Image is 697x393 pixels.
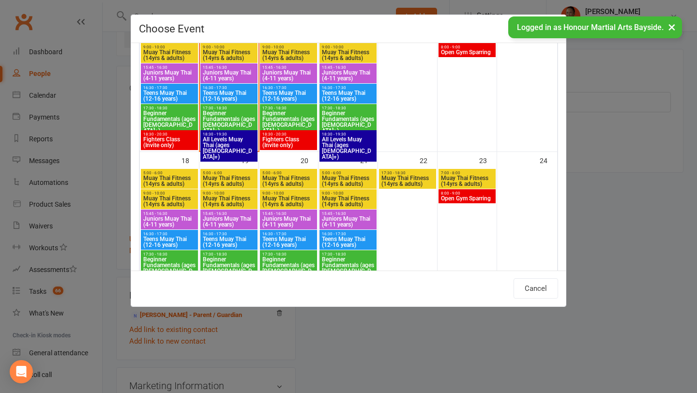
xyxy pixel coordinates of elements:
span: 16:30 - 17:30 [321,232,375,236]
span: 17:30 - 18:30 [262,252,315,257]
span: Muay Thai Fitness (14yrs & adults) [321,49,375,61]
span: 9:00 - 10:00 [262,45,315,49]
span: Teens Muay Thai (12-16 years) [143,236,196,248]
span: 17:30 - 18:30 [262,106,315,110]
span: 17:30 - 18:30 [143,252,196,257]
span: Fighters Class (Invite only) [262,136,315,148]
span: Muay Thai Fitness (14yrs & adults) [202,175,256,187]
span: 15:45 - 16:30 [262,65,315,70]
span: 9:00 - 10:00 [321,45,375,49]
span: Muay Thai Fitness (14yrs & adults) [440,175,494,187]
span: Beginner Fundamentals (ages [DEMOGRAPHIC_DATA]+) [143,257,196,280]
span: All Levels Muay Thai (ages [DEMOGRAPHIC_DATA]+) [202,136,256,160]
span: 5:00 - 6:00 [262,171,315,175]
span: Teens Muay Thai (12-16 years) [143,90,196,102]
span: Teens Muay Thai (12-16 years) [202,236,256,248]
span: 15:45 - 16:30 [143,212,196,216]
span: 16:30 - 17:30 [202,232,256,236]
span: Muay Thai Fitness (14yrs & adults) [321,196,375,207]
span: 17:30 - 18:30 [321,106,375,110]
button: × [663,16,681,37]
span: 15:45 - 16:30 [202,65,256,70]
span: Juniors Muay Thai (4-11 years) [202,216,256,227]
span: 17:30 - 18:30 [202,106,256,110]
span: All Levels Muay Thai (ages [DEMOGRAPHIC_DATA]+) [321,136,375,160]
span: 17:30 - 18:30 [321,252,375,257]
span: 16:30 - 17:30 [202,86,256,90]
span: 15:45 - 16:30 [143,65,196,70]
span: 15:45 - 16:30 [262,212,315,216]
div: 22 [420,152,437,168]
span: 16:30 - 17:30 [321,86,375,90]
span: 8:00 - 9:00 [440,191,494,196]
span: 17:30 - 18:30 [143,106,196,110]
span: 16:30 - 17:30 [143,86,196,90]
span: Beginner Fundamentals (ages [DEMOGRAPHIC_DATA]+) [262,110,315,134]
span: Logged in as Honour Martial Arts Bayside. [517,23,664,32]
span: Teens Muay Thai (12-16 years) [321,236,375,248]
span: 15:45 - 16:30 [202,212,256,216]
span: 17:30 - 18:30 [381,171,434,175]
span: 7:00 - 8:00 [440,171,494,175]
span: Muay Thai Fitness (14yrs & adults) [143,196,196,207]
span: Muay Thai Fitness (14yrs & adults) [202,196,256,207]
span: Teens Muay Thai (12-16 years) [262,236,315,248]
span: 17:30 - 18:30 [202,252,256,257]
span: Muay Thai Fitness (14yrs & adults) [262,196,315,207]
div: 24 [540,152,557,168]
span: Beginner Fundamentals (ages [DEMOGRAPHIC_DATA]+) [202,257,256,280]
span: Beginner Fundamentals (ages [DEMOGRAPHIC_DATA]+) [321,257,375,280]
span: Muay Thai Fitness (14yrs & adults) [381,175,434,187]
span: 18:30 - 20:30 [262,132,315,136]
span: Juniors Muay Thai (4-11 years) [202,70,256,81]
span: 15:45 - 16:30 [321,65,375,70]
span: 9:00 - 10:00 [202,45,256,49]
span: Beginner Fundamentals (ages [DEMOGRAPHIC_DATA]+) [202,110,256,134]
span: Juniors Muay Thai (4-11 years) [321,70,375,81]
span: Beginner Fundamentals (ages [DEMOGRAPHIC_DATA]+) [143,110,196,134]
span: Muay Thai Fitness (14yrs & adults) [262,175,315,187]
span: 5:00 - 6:00 [321,171,375,175]
span: 9:00 - 10:00 [143,45,196,49]
span: Beginner Fundamentals (ages [DEMOGRAPHIC_DATA]+) [321,110,375,134]
span: Muay Thai Fitness (14yrs & adults) [321,175,375,187]
span: 9:00 - 10:00 [321,191,375,196]
span: Muay Thai Fitness (14yrs & adults) [143,49,196,61]
span: 18:30 - 19:30 [202,132,256,136]
span: Juniors Muay Thai (4-11 years) [262,70,315,81]
div: 20 [301,152,318,168]
span: 16:30 - 17:30 [143,232,196,236]
span: 16:30 - 17:30 [262,86,315,90]
span: Juniors Muay Thai (4-11 years) [143,70,196,81]
div: Open Intercom Messenger [10,360,33,383]
span: Teens Muay Thai (12-16 years) [262,90,315,102]
span: 9:00 - 10:00 [262,191,315,196]
span: Muay Thai Fitness (14yrs & adults) [143,175,196,187]
span: 16:30 - 17:30 [262,232,315,236]
span: Muay Thai Fitness (14yrs & adults) [262,49,315,61]
span: 8:00 - 9:00 [440,45,494,49]
span: Juniors Muay Thai (4-11 years) [143,216,196,227]
span: Juniors Muay Thai (4-11 years) [262,216,315,227]
span: 18:30 - 19:30 [321,132,375,136]
span: 9:00 - 10:00 [202,191,256,196]
span: Teens Muay Thai (12-16 years) [321,90,375,102]
button: Cancel [514,278,558,299]
span: Fighters Class (Invite only) [143,136,196,148]
div: 18 [182,152,199,168]
span: Muay Thai Fitness (14yrs & adults) [202,49,256,61]
span: Open Gym Sparring [440,49,494,55]
span: 5:00 - 6:00 [202,171,256,175]
span: 15:45 - 16:30 [321,212,375,216]
span: Teens Muay Thai (12-16 years) [202,90,256,102]
span: Open Gym Sparring [440,196,494,201]
span: Beginner Fundamentals (ages [DEMOGRAPHIC_DATA]+) [262,257,315,280]
span: 18:30 - 20:30 [143,132,196,136]
div: 23 [479,152,497,168]
span: 5:00 - 6:00 [143,171,196,175]
span: 9:00 - 10:00 [143,191,196,196]
span: Juniors Muay Thai (4-11 years) [321,216,375,227]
